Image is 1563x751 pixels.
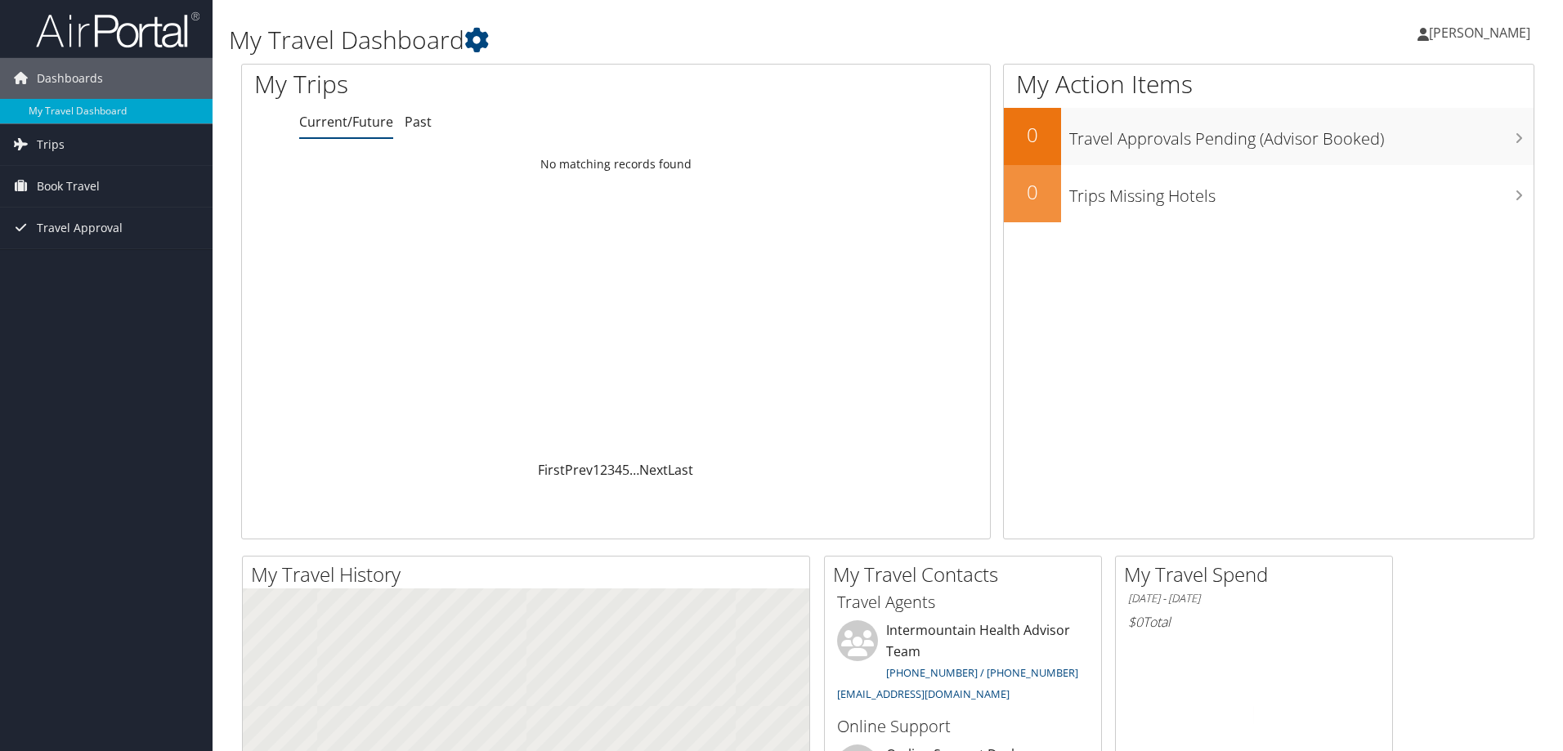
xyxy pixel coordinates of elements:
[36,11,199,49] img: airportal-logo.png
[1429,24,1530,42] span: [PERSON_NAME]
[538,461,565,479] a: First
[833,561,1101,588] h2: My Travel Contacts
[251,561,809,588] h2: My Travel History
[565,461,593,479] a: Prev
[1128,613,1380,631] h6: Total
[37,58,103,99] span: Dashboards
[607,461,615,479] a: 3
[1128,591,1380,606] h6: [DATE] - [DATE]
[1004,108,1534,165] a: 0Travel Approvals Pending (Advisor Booked)
[299,113,393,131] a: Current/Future
[1069,177,1534,208] h3: Trips Missing Hotels
[1004,121,1061,149] h2: 0
[600,461,607,479] a: 2
[1004,67,1534,101] h1: My Action Items
[629,461,639,479] span: …
[1124,561,1392,588] h2: My Travel Spend
[837,715,1089,738] h3: Online Support
[37,208,123,248] span: Travel Approval
[593,461,600,479] a: 1
[1069,119,1534,150] h3: Travel Approvals Pending (Advisor Booked)
[1417,8,1547,57] a: [PERSON_NAME]
[829,620,1097,708] li: Intermountain Health Advisor Team
[886,665,1078,680] a: [PHONE_NUMBER] / [PHONE_NUMBER]
[837,591,1089,614] h3: Travel Agents
[639,461,668,479] a: Next
[229,23,1108,57] h1: My Travel Dashboard
[615,461,622,479] a: 4
[254,67,666,101] h1: My Trips
[1004,165,1534,222] a: 0Trips Missing Hotels
[837,686,1010,701] a: [EMAIL_ADDRESS][DOMAIN_NAME]
[405,113,432,131] a: Past
[242,150,990,179] td: No matching records found
[622,461,629,479] a: 5
[668,461,693,479] a: Last
[37,166,100,207] span: Book Travel
[1128,613,1143,631] span: $0
[37,124,65,165] span: Trips
[1004,178,1061,206] h2: 0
